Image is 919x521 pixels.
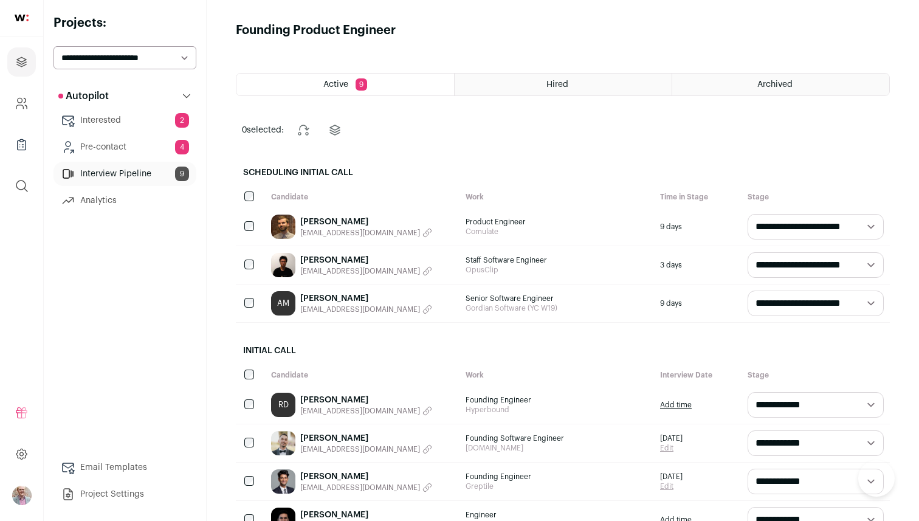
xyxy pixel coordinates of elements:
[53,188,196,213] a: Analytics
[58,89,109,103] p: Autopilot
[300,483,420,492] span: [EMAIL_ADDRESS][DOMAIN_NAME]
[300,483,432,492] button: [EMAIL_ADDRESS][DOMAIN_NAME]
[466,481,648,491] span: Greptile
[466,510,648,520] span: Engineer
[7,89,36,118] a: Company and ATS Settings
[175,113,189,128] span: 2
[300,228,420,238] span: [EMAIL_ADDRESS][DOMAIN_NAME]
[858,460,895,497] iframe: Help Scout Beacon - Open
[660,472,683,481] span: [DATE]
[236,159,890,186] h2: Scheduling Initial Call
[7,47,36,77] a: Projects
[300,509,432,521] a: [PERSON_NAME]
[300,305,432,314] button: [EMAIL_ADDRESS][DOMAIN_NAME]
[265,186,459,208] div: Candidate
[236,22,396,39] h1: Founding Product Engineer
[289,116,318,145] button: Change stage
[300,444,420,454] span: [EMAIL_ADDRESS][DOMAIN_NAME]
[300,216,432,228] a: [PERSON_NAME]
[742,186,890,208] div: Stage
[271,253,295,277] img: 0f335c9aead29c18541f09402dfb640c405580ea5ab9567ef47f4a8749461737.jpg
[175,167,189,181] span: 9
[654,186,742,208] div: Time in Stage
[654,246,742,284] div: 3 days
[265,364,459,386] div: Candidate
[271,393,295,417] a: RD
[300,266,432,276] button: [EMAIL_ADDRESS][DOMAIN_NAME]
[466,303,648,313] span: Gordian Software (YC W19)
[300,292,432,305] a: [PERSON_NAME]
[175,140,189,154] span: 4
[300,394,432,406] a: [PERSON_NAME]
[271,431,295,455] img: 07d91366dc51fd1871200594fca3a1f43e273d1bb880da7c128c5d36e05ecb30.jpg
[271,469,295,494] img: 15d192bb92992f0dc4ab822e619280ef9c9854dad7ec700bf4808158d8e553e7.jpg
[466,443,648,453] span: [DOMAIN_NAME]
[12,486,32,505] button: Open dropdown
[242,126,247,134] span: 0
[300,444,432,454] button: [EMAIL_ADDRESS][DOMAIN_NAME]
[236,337,890,364] h2: Initial Call
[53,84,196,108] button: Autopilot
[7,130,36,159] a: Company Lists
[466,472,648,481] span: Founding Engineer
[15,15,29,21] img: wellfound-shorthand-0d5821cbd27db2630d0214b213865d53afaa358527fdda9d0ea32b1df1b89c2c.svg
[323,80,348,89] span: Active
[53,162,196,186] a: Interview Pipeline9
[466,227,648,236] span: Comulate
[455,74,672,95] a: Hired
[466,433,648,443] span: Founding Software Engineer
[546,80,568,89] span: Hired
[300,406,420,416] span: [EMAIL_ADDRESS][DOMAIN_NAME]
[356,78,367,91] span: 9
[271,291,295,316] a: AM
[660,400,692,410] a: Add time
[300,471,432,483] a: [PERSON_NAME]
[654,285,742,322] div: 9 days
[672,74,889,95] a: Archived
[459,364,654,386] div: Work
[654,364,742,386] div: Interview Date
[466,255,648,265] span: Staff Software Engineer
[466,294,648,303] span: Senior Software Engineer
[53,482,196,506] a: Project Settings
[466,217,648,227] span: Product Engineer
[300,228,432,238] button: [EMAIL_ADDRESS][DOMAIN_NAME]
[742,364,890,386] div: Stage
[459,186,654,208] div: Work
[660,433,683,443] span: [DATE]
[53,15,196,32] h2: Projects:
[466,405,648,415] span: Hyperbound
[53,135,196,159] a: Pre-contact4
[271,215,295,239] img: 75280ec446c7396d08a90f172a02f9b44aab84e253512638039175330500665e
[660,443,683,453] a: Edit
[53,455,196,480] a: Email Templates
[53,108,196,133] a: Interested2
[300,254,432,266] a: [PERSON_NAME]
[654,208,742,246] div: 9 days
[466,265,648,275] span: OpusClip
[660,481,683,491] a: Edit
[300,305,420,314] span: [EMAIL_ADDRESS][DOMAIN_NAME]
[300,266,420,276] span: [EMAIL_ADDRESS][DOMAIN_NAME]
[757,80,793,89] span: Archived
[300,406,432,416] button: [EMAIL_ADDRESS][DOMAIN_NAME]
[300,432,432,444] a: [PERSON_NAME]
[242,124,284,136] span: selected:
[466,395,648,405] span: Founding Engineer
[12,486,32,505] img: 190284-medium_jpg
